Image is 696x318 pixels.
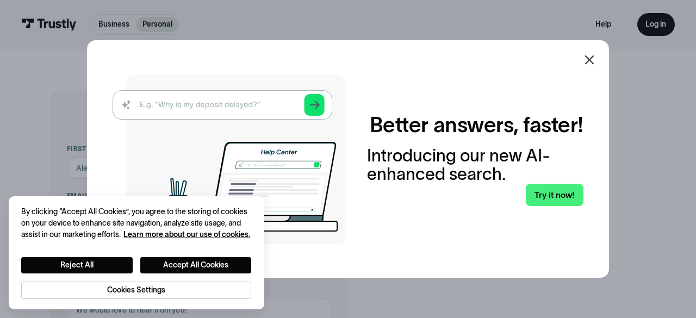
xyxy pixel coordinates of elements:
[526,184,583,206] a: Try it now!
[21,207,251,240] div: By clicking “Accept All Cookies”, you agree to the storing of cookies on your device to enhance s...
[21,282,251,298] button: Cookies Settings
[370,112,583,138] h2: Better answers, faster!
[367,146,583,184] div: Introducing our new AI-enhanced search.
[140,257,252,273] button: Accept All Cookies
[21,257,133,273] button: Reject All
[21,207,251,298] div: Privacy
[9,196,264,310] div: Cookie banner
[123,230,250,239] a: More information about your privacy, opens in a new tab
